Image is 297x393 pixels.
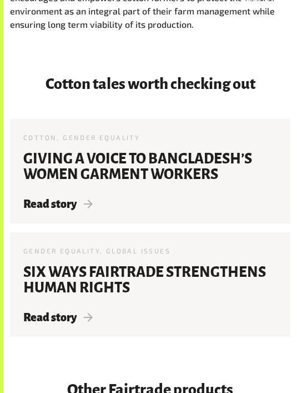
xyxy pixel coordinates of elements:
[23,151,277,182] h3: Giving a voice to Bangladesh’s Women Garment Workers
[10,119,290,223] a: Cotton, Gender Equality Giving a voice to Bangladesh’s Women Garment Workers Read story
[10,232,290,337] a: Gender Equality, Global Issues Six Ways Fairtrade Strengthens Human Rights Read story
[23,265,277,296] h3: Six Ways Fairtrade Strengthens Human Rights
[23,198,93,210] span: Read story
[10,76,290,92] h3: Cotton tales worth checking out
[23,311,93,324] span: Read story
[23,133,140,141] span: Cotton, Gender Equality
[23,247,170,255] span: Gender Equality, Global Issues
